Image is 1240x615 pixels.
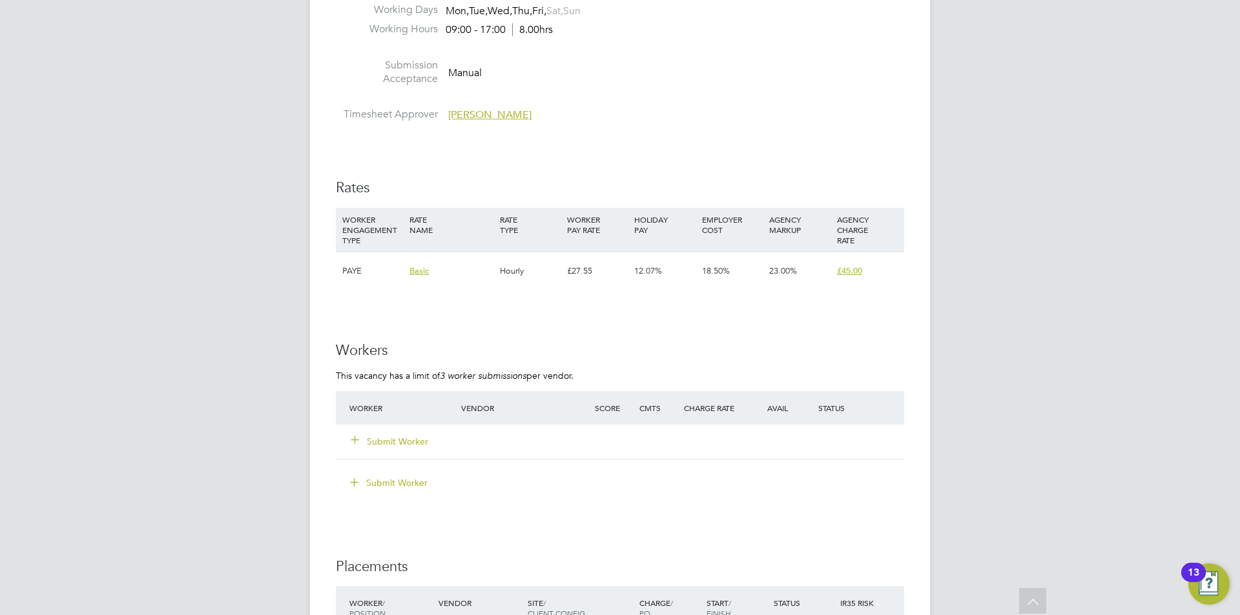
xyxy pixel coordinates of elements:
[448,66,482,79] span: Manual
[631,208,698,241] div: HOLIDAY PAY
[336,179,904,197] h3: Rates
[748,396,815,419] div: Avail
[563,5,581,17] span: Sun
[488,5,512,17] span: Wed,
[469,5,488,17] span: Tue,
[336,3,438,17] label: Working Days
[512,23,553,36] span: 8.00hrs
[702,265,730,276] span: 18.50%
[636,396,681,419] div: Cmts
[458,396,592,419] div: Vendor
[769,265,797,276] span: 23.00%
[448,108,532,121] span: [PERSON_NAME]
[834,208,901,252] div: AGENCY CHARGE RATE
[532,5,546,17] span: Fri,
[815,396,904,419] div: Status
[699,208,766,241] div: EMPLOYER COST
[351,435,429,448] button: Submit Worker
[512,5,532,17] span: Thu,
[336,558,904,576] h3: Placements
[564,252,631,290] div: £27.55
[837,265,862,276] span: £45.00
[336,370,904,381] p: This vacancy has a limit of per vendor.
[339,208,406,252] div: WORKER ENGAGEMENT TYPE
[497,208,564,241] div: RATE TYPE
[336,59,438,86] label: Submission Acceptance
[336,341,904,360] h3: Workers
[336,108,438,121] label: Timesheet Approver
[341,472,438,493] button: Submit Worker
[336,23,438,36] label: Working Hours
[592,396,636,419] div: Score
[837,591,882,614] div: IR35 Risk
[681,396,748,419] div: Charge Rate
[770,591,838,614] div: Status
[1188,572,1199,589] div: 13
[446,5,469,17] span: Mon,
[1188,563,1230,605] button: Open Resource Center, 13 new notifications
[634,265,662,276] span: 12.07%
[435,591,524,614] div: Vendor
[406,208,496,241] div: RATE NAME
[446,23,553,37] div: 09:00 - 17:00
[766,208,833,241] div: AGENCY MARKUP
[339,252,406,290] div: PAYE
[346,396,458,419] div: Worker
[564,208,631,241] div: WORKER PAY RATE
[440,370,526,381] em: 3 worker submissions
[497,252,564,290] div: Hourly
[409,265,429,276] span: Basic
[546,5,563,17] span: Sat,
